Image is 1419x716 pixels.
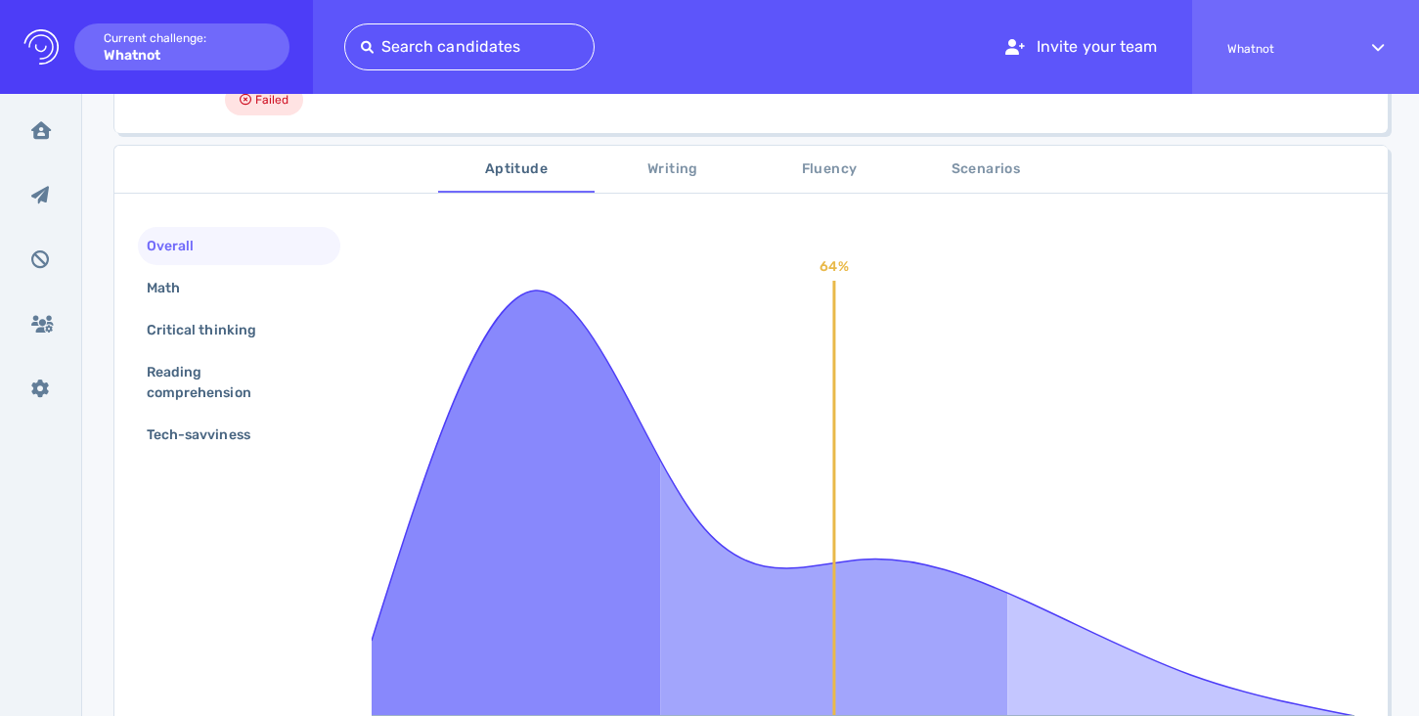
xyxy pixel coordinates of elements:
[143,316,280,344] div: Critical thinking
[763,157,896,182] span: Fluency
[1227,42,1337,56] span: Whatnot
[450,157,583,182] span: Aptitude
[143,421,274,449] div: Tech-savviness
[143,358,320,407] div: Reading comprehension
[255,88,288,112] span: Failed
[606,157,739,182] span: Writing
[143,232,217,260] div: Overall
[820,258,849,275] text: 64%
[919,157,1052,182] span: Scenarios
[143,274,203,302] div: Math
